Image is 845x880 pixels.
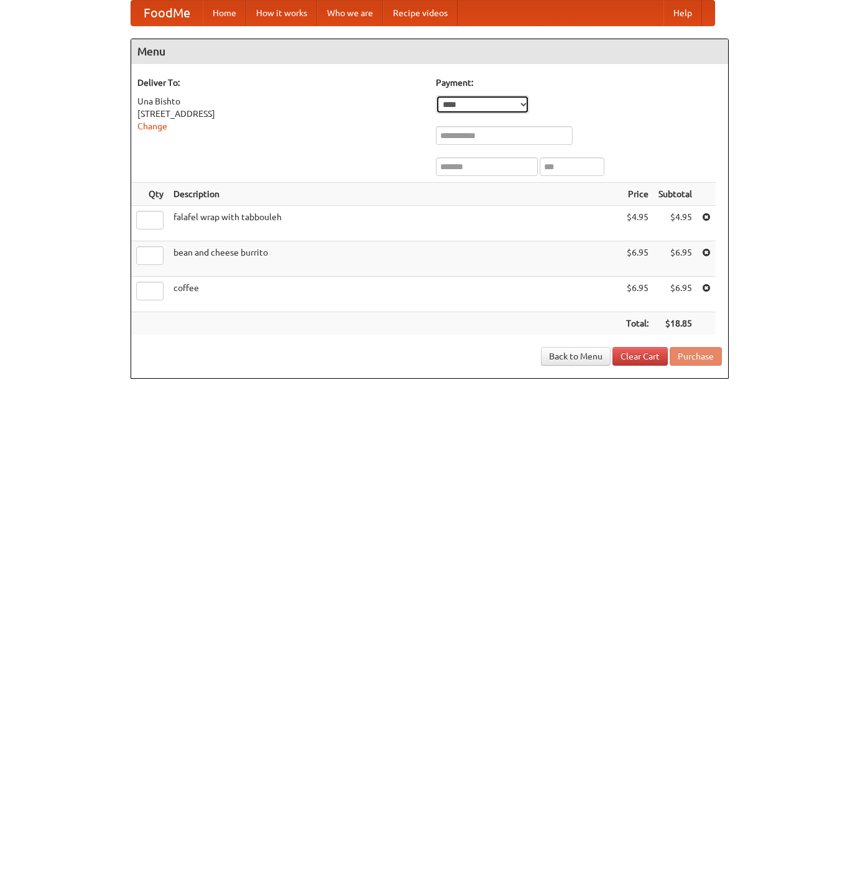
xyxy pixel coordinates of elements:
td: coffee [169,277,621,312]
td: $6.95 [621,277,653,312]
td: $6.95 [653,241,697,277]
th: Qty [131,183,169,206]
th: Subtotal [653,183,697,206]
th: Total: [621,312,653,335]
a: Back to Menu [541,347,611,366]
td: $6.95 [653,277,697,312]
a: Home [203,1,246,25]
td: $4.95 [653,206,697,241]
h4: Menu [131,39,728,64]
td: $4.95 [621,206,653,241]
button: Purchase [670,347,722,366]
h5: Deliver To: [137,76,423,89]
td: falafel wrap with tabbouleh [169,206,621,241]
a: Who we are [317,1,383,25]
h5: Payment: [436,76,722,89]
th: $18.85 [653,312,697,335]
div: [STREET_ADDRESS] [137,108,423,120]
td: $6.95 [621,241,653,277]
a: FoodMe [131,1,203,25]
a: Recipe videos [383,1,458,25]
a: How it works [246,1,317,25]
a: Help [663,1,702,25]
div: Una Bishto [137,95,423,108]
th: Price [621,183,653,206]
a: Clear Cart [612,347,668,366]
a: Change [137,121,167,131]
th: Description [169,183,621,206]
td: bean and cheese burrito [169,241,621,277]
